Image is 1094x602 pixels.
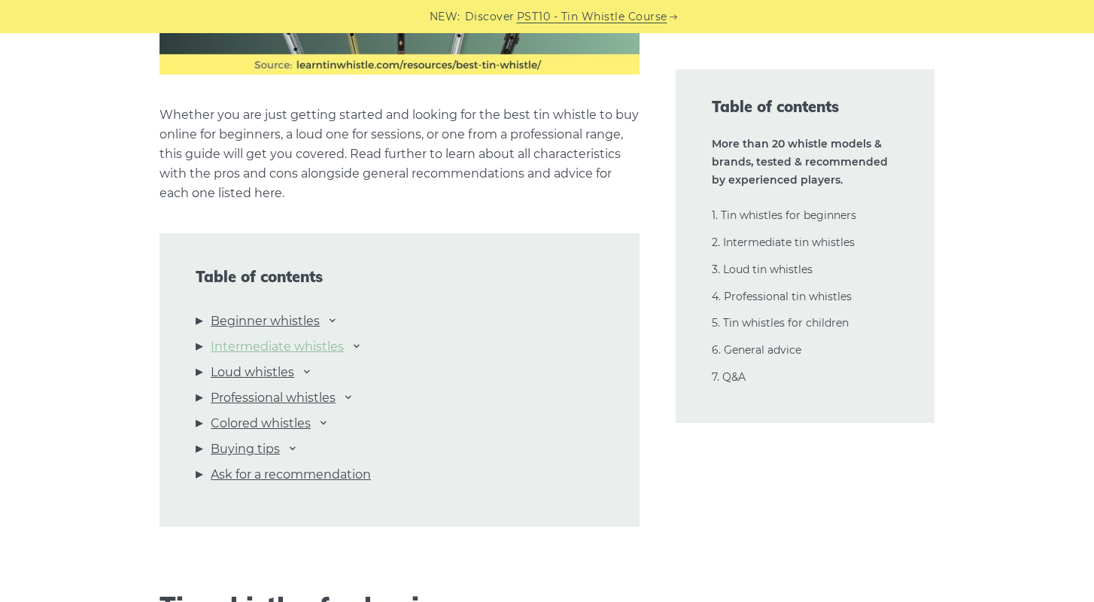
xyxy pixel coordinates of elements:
a: 1. Tin whistles for beginners [712,208,856,222]
a: 6. General advice [712,343,801,357]
a: Intermediate whistles [211,337,344,357]
p: Whether you are just getting started and looking for the best tin whistle to buy online for begin... [160,105,640,203]
a: Buying tips [211,439,280,459]
a: 3. Loud tin whistles [712,263,813,276]
span: NEW: [430,8,460,26]
a: Professional whistles [211,388,336,408]
span: Table of contents [712,96,898,117]
a: 5. Tin whistles for children [712,316,849,330]
span: Table of contents [196,268,603,286]
a: Ask for a recommendation [211,465,371,485]
span: Discover [465,8,515,26]
a: 4. Professional tin whistles [712,290,852,303]
a: Loud whistles [211,363,294,382]
a: Colored whistles [211,414,311,433]
a: PST10 - Tin Whistle Course [517,8,667,26]
a: 2. Intermediate tin whistles [712,236,855,249]
a: 7. Q&A [712,370,746,384]
strong: More than 20 whistle models & brands, tested & recommended by experienced players. [712,137,888,187]
a: Beginner whistles [211,312,320,331]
